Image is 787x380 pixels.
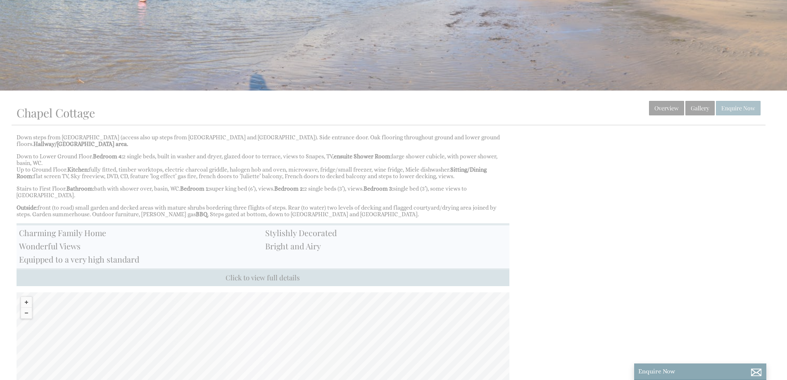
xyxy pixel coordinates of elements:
[334,153,392,160] strong: ensuite Shower Room:
[274,185,304,192] strong: Bedroom 2:
[17,268,509,286] a: Click to view full details
[263,226,509,239] li: Stylishly Decorated
[180,185,209,192] strong: Bedroom 1:
[17,204,509,217] p: front (to road) small garden and decked areas with mature shrubs bordering three flights of steps...
[685,101,715,115] a: Gallery
[17,105,95,120] a: Chapel Cottage
[17,239,263,253] li: Wonderful Views
[196,211,207,217] strong: BBQ
[263,239,509,253] li: Bright and Airy
[17,134,509,147] p: Down steps from [GEOGRAPHIC_DATA] (access also up steps from [GEOGRAPHIC_DATA] and [GEOGRAPHIC_DA...
[17,166,487,179] strong: Sitting/Dining Room:
[21,308,32,318] button: Zoom out
[17,204,38,211] strong: Outside:
[716,101,761,115] a: Enquire Now
[93,153,123,160] strong: Bedroom 4:
[17,253,263,266] li: Equipped to a very high standard
[364,185,393,192] strong: Bedroom 3:
[17,153,509,179] p: Down to Lower Ground Floor. 2 single beds, built in washer and dryer, glazed door to terrace, vie...
[17,185,509,198] p: Stairs to First Floor. bath with shower over, basin, WC. super king bed (6’), views. 2 single bed...
[638,368,762,375] p: Enquire Now
[67,166,89,173] strong: Kitchen:
[649,101,684,115] a: Overview
[17,226,263,239] li: Charming Family Home
[33,141,128,147] strong: Hallway/[GEOGRAPHIC_DATA] area.
[21,297,32,308] button: Zoom in
[67,185,94,192] strong: Bathroom:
